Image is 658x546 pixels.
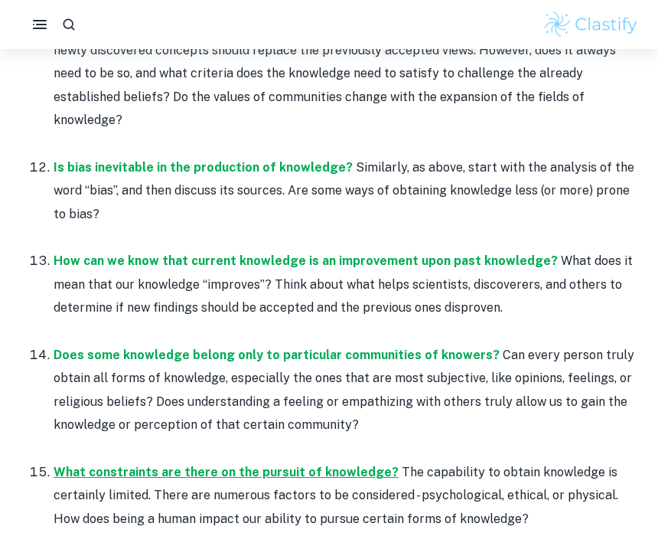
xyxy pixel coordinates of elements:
[54,156,635,226] p: Similarly, as above, start with the analysis of the word “bias”, and then discuss its sources. Ar...
[54,461,635,531] p: The capability to obtain knowledge is certainly limited. There are numerous factors to be conside...
[54,344,635,437] p: Can every person truly obtain all forms of knowledge, especially the ones that are most subjectiv...
[542,9,640,40] img: Clastify logo
[54,160,353,175] a: Is bias inevitable in the production of knowledge?
[54,250,635,319] p: What does it mean that our knowledge “improves”? Think about what helps scientists, discoverers, ...
[54,465,399,479] a: What constraints are there on the pursuit of knowledge?
[54,16,635,132] p: Sometimes we might believe that newly discovered concepts should replace the previously accepted ...
[54,253,558,268] a: How can we know that current knowledge is an improvement upon past knowledge?
[54,348,500,362] a: Does some knowledge belong only to particular communities of knowers?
